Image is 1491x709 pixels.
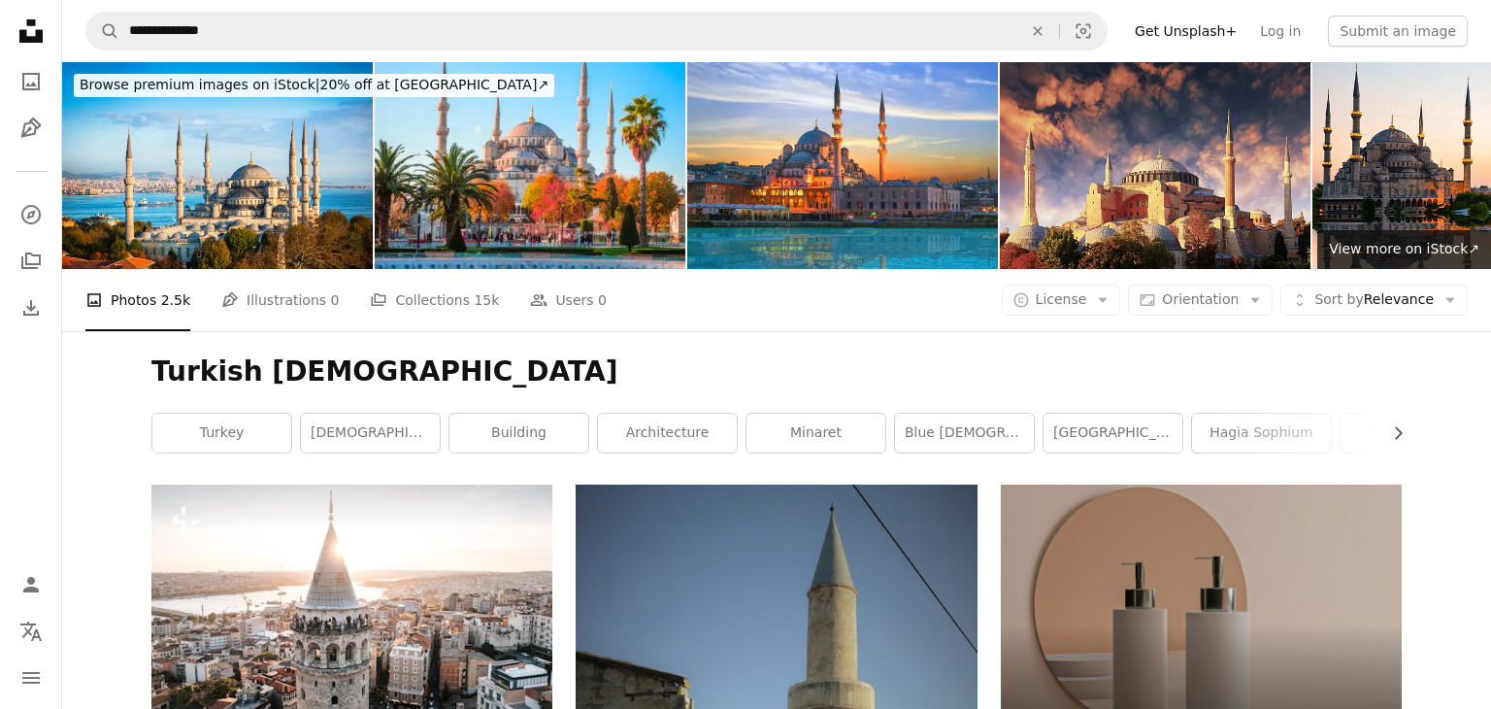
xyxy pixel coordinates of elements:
[1380,414,1402,453] button: scroll list to the right
[62,62,566,109] a: Browse premium images on iStock|20% off at [GEOGRAPHIC_DATA]↗
[449,414,588,453] a: building
[12,658,50,697] button: Menu
[1328,16,1468,47] button: Submit an image
[1280,285,1468,316] button: Sort byRelevance
[80,77,548,92] span: 20% off at [GEOGRAPHIC_DATA] ↗
[62,62,373,269] img: Blue Mosque in Istanbul
[375,62,685,269] img: The Blue Mosque, (Sultanahmet Camii), Istanbul, Turkey.
[1123,16,1248,47] a: Get Unsplash+
[12,109,50,148] a: Illustrations
[12,195,50,234] a: Explore
[301,414,440,453] a: [DEMOGRAPHIC_DATA]
[151,589,552,606] a: a view of a city from a high point of view
[86,13,119,50] button: Search Unsplash
[1341,414,1479,453] a: turkish city
[221,269,339,331] a: Illustrations 0
[746,414,885,453] a: minaret
[598,289,607,311] span: 0
[370,269,499,331] a: Collections 15k
[1044,414,1182,453] a: [GEOGRAPHIC_DATA]
[474,289,499,311] span: 15k
[151,354,1402,389] h1: Turkish [DEMOGRAPHIC_DATA]
[1128,285,1273,316] button: Orientation
[1329,241,1479,256] span: View more on iStock ↗
[331,289,340,311] span: 0
[530,269,607,331] a: Users 0
[80,77,319,92] span: Browse premium images on iStock |
[12,62,50,101] a: Photos
[12,612,50,651] button: Language
[1000,62,1310,269] img: Hagia Sophia
[1248,16,1312,47] a: Log in
[1060,13,1107,50] button: Visual search
[687,62,998,269] img: New Mosque
[1314,290,1434,310] span: Relevance
[85,12,1108,51] form: Find visuals sitewide
[895,414,1034,453] a: blue [DEMOGRAPHIC_DATA]
[12,242,50,281] a: Collections
[12,288,50,327] a: Download History
[1317,230,1491,269] a: View more on iStock↗
[152,414,291,453] a: turkey
[1192,414,1331,453] a: hagia sophium
[1162,291,1239,307] span: Orientation
[12,565,50,604] a: Log in / Sign up
[1002,285,1121,316] button: License
[1036,291,1087,307] span: License
[1016,13,1059,50] button: Clear
[12,12,50,54] a: Home — Unsplash
[1314,291,1363,307] span: Sort by
[598,414,737,453] a: architecture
